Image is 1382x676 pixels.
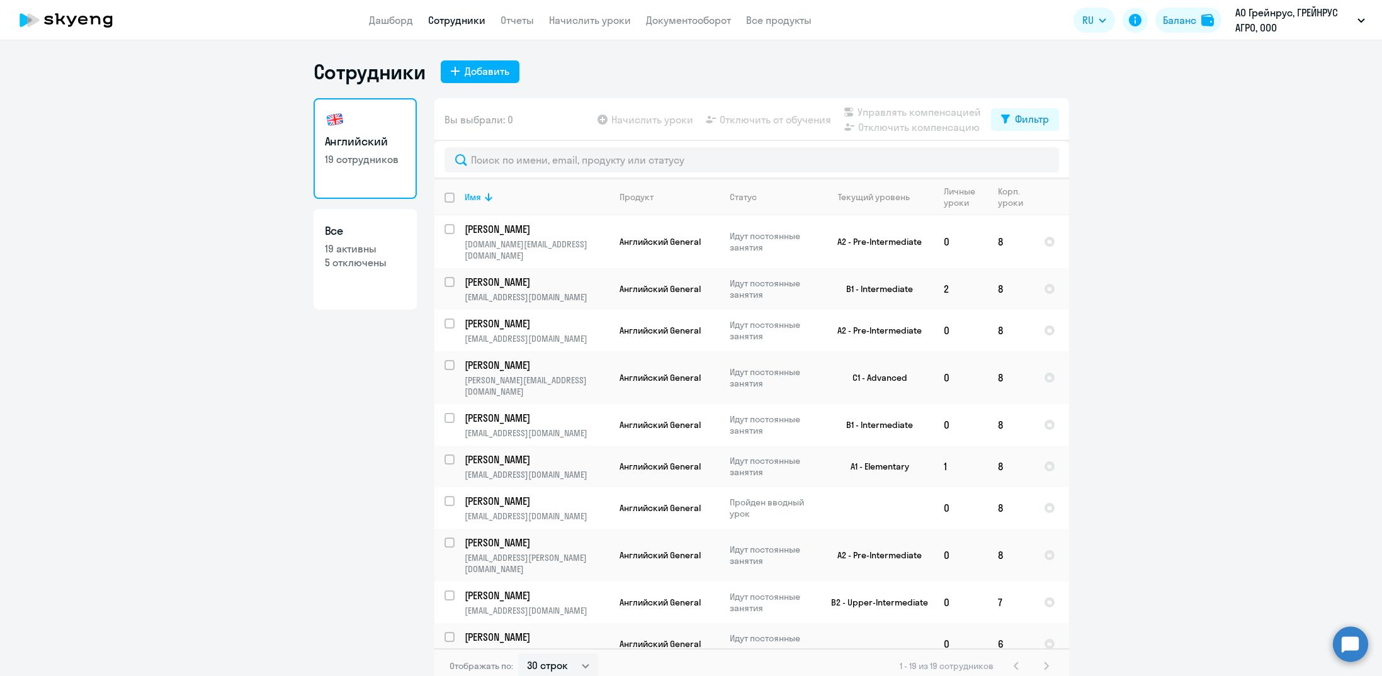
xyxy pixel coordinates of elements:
input: Поиск по имени, email, продукту или статусу [445,147,1059,172]
p: Идут постоянные занятия [730,230,816,253]
a: Документооборот [646,14,731,26]
button: Фильтр [991,108,1059,131]
td: 8 [988,446,1034,487]
div: Добавить [465,64,509,79]
span: Английский General [620,236,701,247]
span: 1 - 19 из 19 сотрудников [900,660,994,672]
td: A2 - Pre-Intermediate [817,529,934,582]
a: Английский19 сотрудников [314,98,417,199]
p: 19 активны [325,242,405,256]
td: B1 - Intermediate [817,268,934,310]
div: Личные уроки [944,186,979,208]
a: Все продукты [746,14,812,26]
p: АО Грейнрус, ГРЕЙНРУС АГРО, ООО [1235,5,1352,35]
td: 2 [934,268,988,310]
a: [PERSON_NAME] [465,630,609,644]
p: Идут постоянные занятия [730,455,816,478]
p: [PERSON_NAME] [465,222,607,236]
td: 8 [988,268,1034,310]
td: A1 - Elementary [817,446,934,487]
p: [EMAIL_ADDRESS][DOMAIN_NAME] [465,291,609,303]
div: Имя [465,191,609,203]
td: B2 - Upper-Intermediate [817,582,934,623]
td: 0 [934,351,988,404]
p: [EMAIL_ADDRESS][DOMAIN_NAME] [465,605,609,616]
td: 8 [988,529,1034,582]
a: [PERSON_NAME] [465,536,609,549]
button: RU [1073,8,1115,33]
td: 0 [934,487,988,529]
p: Идут постоянные занятия [730,414,816,436]
td: 8 [988,404,1034,446]
p: Идут постоянные занятия [730,544,816,566]
td: 8 [988,310,1034,351]
p: Идут постоянные занятия [730,319,816,342]
p: [EMAIL_ADDRESS][DOMAIN_NAME] [465,510,609,522]
a: [PERSON_NAME] [465,275,609,289]
td: 0 [934,215,988,268]
a: [PERSON_NAME] [465,453,609,466]
p: Идут постоянные занятия [730,366,816,389]
p: [PERSON_NAME][EMAIL_ADDRESS][DOMAIN_NAME] [465,375,609,397]
span: Английский General [620,283,701,295]
span: RU [1082,13,1094,28]
span: Английский General [620,419,701,431]
p: [EMAIL_ADDRESS][DOMAIN_NAME] [465,469,609,480]
td: 7 [988,582,1034,623]
p: [EMAIL_ADDRESS][PERSON_NAME][DOMAIN_NAME] [465,552,609,575]
a: Начислить уроки [549,14,631,26]
td: 0 [934,529,988,582]
button: АО Грейнрус, ГРЕЙНРУС АГРО, ООО [1229,5,1371,35]
a: Все19 активны5 отключены [314,209,417,310]
img: english [325,110,345,130]
td: 0 [934,582,988,623]
a: Сотрудники [428,14,485,26]
td: 0 [934,310,988,351]
div: Фильтр [1015,111,1049,127]
p: Идут постоянные занятия [730,278,816,300]
button: Добавить [441,60,519,83]
td: 1 [934,446,988,487]
a: [PERSON_NAME] [465,411,609,425]
td: 0 [934,623,988,665]
div: Корп. уроки [998,186,1033,208]
span: Вы выбрали: 0 [445,112,513,127]
div: Статус [730,191,816,203]
div: Текущий уровень [827,191,933,203]
p: [EMAIL_ADDRESS][DOMAIN_NAME] [465,646,609,658]
a: [PERSON_NAME] [465,494,609,508]
p: [EMAIL_ADDRESS][DOMAIN_NAME] [465,333,609,344]
p: [PERSON_NAME] [465,411,607,425]
span: Английский General [620,549,701,561]
a: [PERSON_NAME] [465,589,609,602]
span: Английский General [620,325,701,336]
td: A2 - Pre-Intermediate [817,310,934,351]
h3: Английский [325,133,405,150]
p: [PERSON_NAME] [465,494,607,508]
p: [DOMAIN_NAME][EMAIL_ADDRESS][DOMAIN_NAME] [465,239,609,261]
td: 8 [988,351,1034,404]
p: Идут постоянные занятия [730,591,816,614]
td: 6 [988,623,1034,665]
p: [PERSON_NAME] [465,275,607,289]
p: [PERSON_NAME] [465,589,607,602]
p: [PERSON_NAME] [465,536,607,549]
td: B1 - Intermediate [817,404,934,446]
img: balance [1201,14,1214,26]
h1: Сотрудники [314,59,426,84]
td: 8 [988,215,1034,268]
div: Продукт [620,191,654,203]
td: C1 - Advanced [817,351,934,404]
p: Пройден вводный урок [730,497,816,519]
button: Балансbalance [1155,8,1221,33]
a: Отчеты [501,14,534,26]
p: [PERSON_NAME] [465,358,607,372]
p: Идут постоянные занятия [730,633,816,655]
div: Продукт [620,191,719,203]
div: Текущий уровень [838,191,910,203]
p: [PERSON_NAME] [465,317,607,330]
span: Английский General [620,502,701,514]
p: 5 отключены [325,256,405,269]
span: Английский General [620,597,701,608]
